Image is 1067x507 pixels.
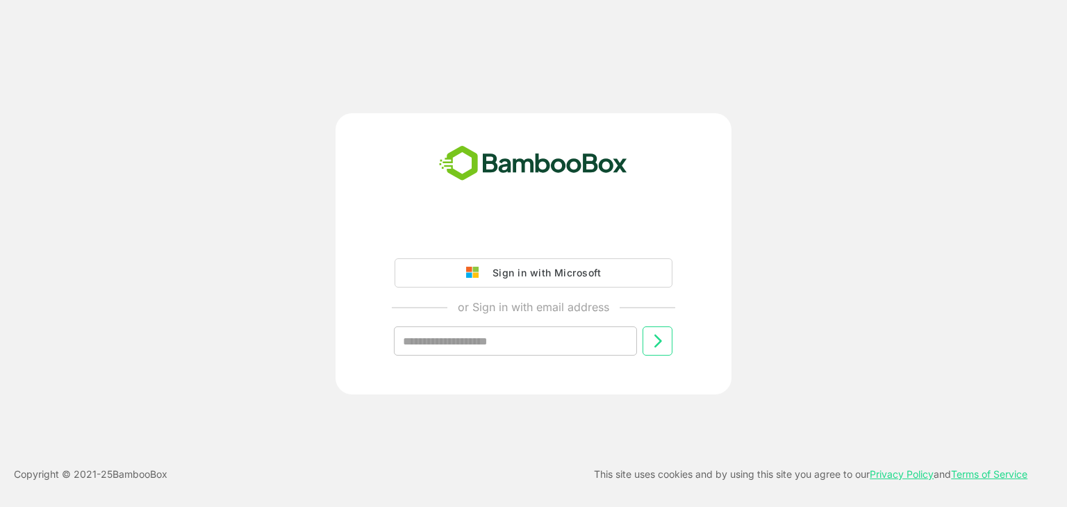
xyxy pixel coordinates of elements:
[870,468,934,480] a: Privacy Policy
[466,267,486,279] img: google
[486,264,601,282] div: Sign in with Microsoft
[458,299,609,315] p: or Sign in with email address
[395,258,672,288] button: Sign in with Microsoft
[951,468,1027,480] a: Terms of Service
[431,141,635,187] img: bamboobox
[594,466,1027,483] p: This site uses cookies and by using this site you agree to our and
[14,466,167,483] p: Copyright © 2021- 25 BambooBox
